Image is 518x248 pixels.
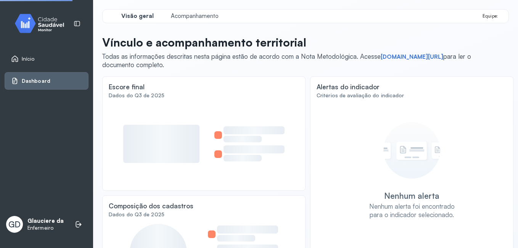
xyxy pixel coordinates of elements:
[317,92,507,99] div: Critérios de avaliação do indicador
[27,225,64,231] p: Enfermeiro
[22,56,35,62] span: Início
[22,78,50,84] span: Dashboard
[383,122,440,179] img: Imagem de Empty State
[483,13,498,19] span: Equipe:
[381,53,443,61] a: [DOMAIN_NAME][URL]
[102,35,503,49] p: Vínculo e acompanhamento territorial
[109,202,193,210] div: Composição dos cadastros
[8,12,77,35] img: monitor.svg
[384,191,439,201] div: Nenhum alerta
[8,219,21,229] span: GD
[109,211,299,218] div: Dados do Q3 de 2025
[11,77,82,85] a: Dashboard
[109,92,299,99] div: Dados do Q3 de 2025
[27,217,64,225] p: Glauciere da
[102,52,471,69] span: Todas as informações descritas nesta página estão de acordo com a Nota Metodológica. Acesse para ...
[11,55,82,63] a: Início
[171,13,219,20] span: Acompanhamento
[317,83,380,91] div: Alertas do indicador
[368,202,455,219] div: Nenhum alerta foi encontrado para o indicador selecionado.
[109,83,145,91] div: Escore final
[121,13,154,20] span: Visão geral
